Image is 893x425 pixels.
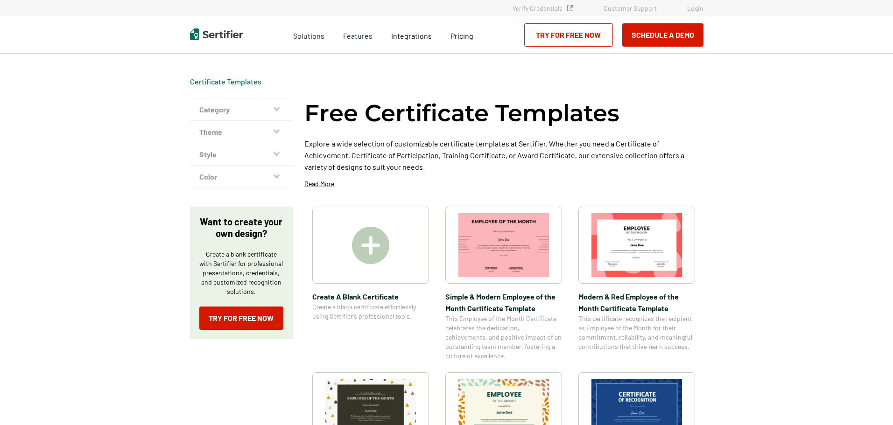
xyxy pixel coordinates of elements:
[391,31,432,40] span: Integrations
[199,250,283,296] p: Create a blank certificate with Sertifier for professional presentations, credentials, and custom...
[304,138,703,173] p: Explore a wide selection of customizable certificate templates at Sertifier. Whether you need a C...
[604,4,657,12] a: Customer Support
[445,207,562,361] a: Simple & Modern Employee of the Month Certificate TemplateSimple & Modern Employee of the Month C...
[199,307,283,330] a: Try for Free Now
[190,77,261,86] div: Breadcrumb
[578,291,695,314] span: Modern & Red Employee of the Month Certificate Template
[293,29,324,41] span: Solutions
[190,121,293,143] button: Theme
[304,179,334,188] p: Read More
[578,314,695,351] span: This certificate recognizes the recipient as Employee of the Month for their commitment, reliabil...
[199,216,283,239] p: Want to create your own design?
[190,166,293,188] button: Color
[450,31,473,40] span: Pricing
[312,291,429,302] span: Create A Blank Certificate
[352,227,389,264] img: Create A Blank Certificate
[524,23,613,47] a: Try for Free Now
[567,5,573,11] img: Verified
[304,98,619,128] h1: Free Certificate Templates
[190,77,261,86] a: Certificate Templates
[190,98,293,121] button: Category
[343,29,373,41] span: Features
[450,29,473,41] a: Pricing
[591,213,682,277] img: Modern & Red Employee of the Month Certificate Template
[578,207,695,361] a: Modern & Red Employee of the Month Certificate TemplateModern & Red Employee of the Month Certifi...
[312,302,429,321] span: Create a blank certificate effortlessly using Sertifier’s professional tools.
[391,29,432,41] a: Integrations
[190,143,293,166] button: Style
[687,4,703,12] a: Login
[190,28,243,40] img: Sertifier | Digital Credentialing Platform
[458,213,549,277] img: Simple & Modern Employee of the Month Certificate Template
[445,314,562,361] span: This Employee of the Month Certificate celebrates the dedication, achievements, and positive impa...
[445,291,562,314] span: Simple & Modern Employee of the Month Certificate Template
[513,4,573,12] a: Verify Credentials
